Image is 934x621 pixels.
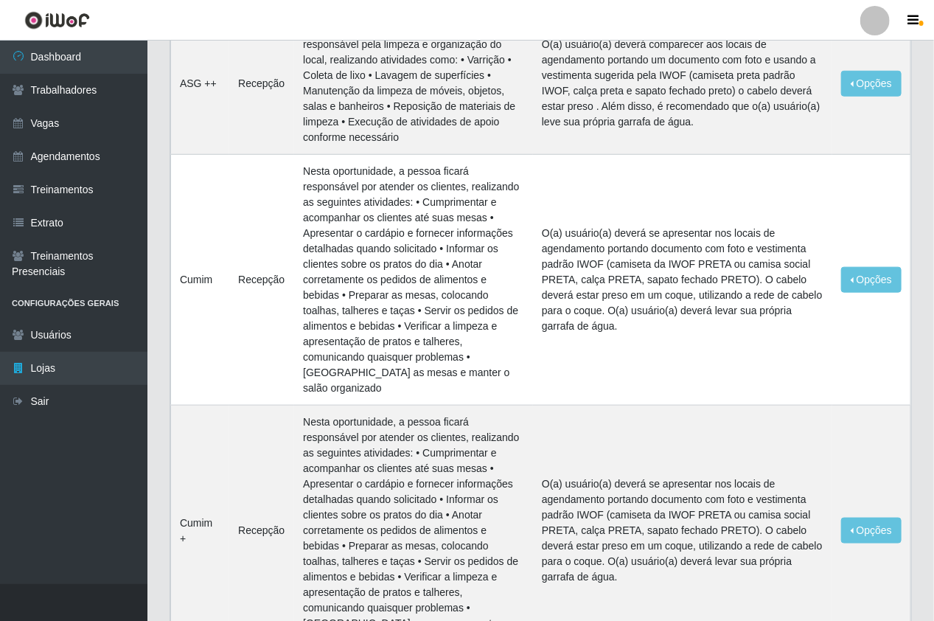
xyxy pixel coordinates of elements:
button: Opções [841,518,902,544]
img: CoreUI Logo [24,11,90,30]
td: Nesta oportunidade, a pessoa ficará responsável pela limpeza e organização do local, realizando a... [294,13,533,155]
td: Cumim [171,155,230,406]
td: O(a) usuário(a) deverá comparecer aos locais de agendamento portando um documento com foto e usan... [533,13,832,155]
button: Opções [841,71,902,97]
button: Opções [841,267,902,293]
td: Recepção [229,13,294,155]
td: O(a) usuário(a) deverá se apresentar nos locais de agendamento portando documento com foto e vest... [533,155,832,406]
td: Nesta oportunidade, a pessoa ficará responsável por atender os clientes, realizando as seguintes ... [294,155,533,406]
td: Recepção [229,155,294,406]
td: ASG ++ [171,13,230,155]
